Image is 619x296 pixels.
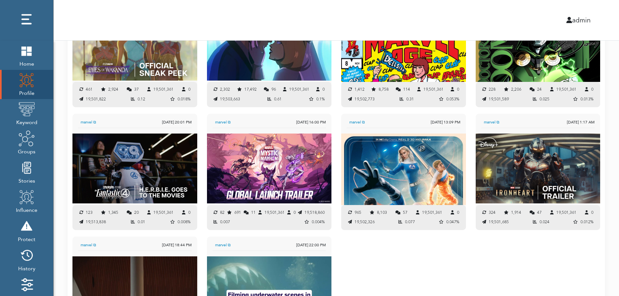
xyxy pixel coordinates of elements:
span: Profile [19,88,35,97]
span: 19,501,361 [422,210,442,215]
span: 19,501,361 [423,87,444,92]
div: [DATE] 20:01 PM [162,119,192,125]
span: 17,492 [244,87,257,92]
span: 19,513,838 [86,219,106,225]
span: 96 [271,87,276,92]
span: 0.61 [274,97,282,102]
span: 57 [403,210,407,215]
img: settings.png [19,277,35,293]
span: marvel ⧉ [81,242,160,248]
span: 0 [457,87,459,92]
span: 324 [489,210,496,215]
span: 0 [188,87,190,92]
img: profile.png [19,72,35,88]
img: keyword.png [19,101,35,117]
span: 19,502,773 [355,97,375,102]
span: 19,502,326 [355,219,375,225]
span: marvel ⧉ [349,119,428,125]
span: 11 [251,210,256,215]
span: 19,518,860 [304,210,325,215]
span: 1,345 [108,210,118,215]
div: [DATE] 22:00 PM [296,242,326,248]
span: 0.077 [405,219,415,225]
span: 0 [457,210,459,215]
span: 0.01 [137,219,145,225]
span: 19,501,589 [489,97,509,102]
img: history.png [19,247,35,264]
span: 691 [234,210,241,215]
div: [DATE] 18:44 PM [162,242,192,248]
span: 0 [591,210,593,215]
span: 19,501,361 [556,210,576,215]
span: Influence [16,205,37,214]
span: 0.013% [580,97,593,102]
span: 19,501,822 [86,97,106,102]
span: Keyword [16,117,37,126]
span: 0.12 [137,97,145,102]
div: [DATE] 16:00 PM [296,119,326,125]
span: 19,503,663 [220,97,240,102]
span: 82 [220,210,225,215]
span: Protect [18,234,35,243]
div: [DATE] 1:17 AM [567,119,595,125]
img: dots.png [19,11,35,28]
span: 19,501,361 [264,210,285,215]
span: 0.008% [177,219,190,225]
span: 8,758 [379,87,389,92]
span: marvel ⧉ [215,119,294,125]
span: 0.012% [580,219,593,225]
span: History [18,264,35,273]
span: 0.004% [312,219,325,225]
span: 2,302 [220,87,230,92]
span: 965 [355,210,361,215]
span: Stories [19,176,35,185]
span: 0.047% [446,219,459,225]
img: profile.png [19,189,35,205]
span: marvel ⧉ [484,119,565,125]
span: 8,103 [377,210,387,215]
span: 123 [86,210,93,215]
span: 0.1% [316,97,325,102]
span: 20 [134,210,139,215]
span: 1,914 [511,210,521,215]
span: 0 [591,87,593,92]
img: risk.png [19,218,35,234]
span: 19,501,361 [556,87,576,92]
span: Home [19,59,35,68]
img: stories.png [19,160,35,176]
img: home.png [19,43,35,59]
span: 0.024 [539,219,549,225]
span: 0.018% [177,97,190,102]
span: 0.053% [446,97,459,102]
span: 0.007 [220,219,230,225]
span: 228 [489,87,496,92]
span: 19,501,361 [153,87,174,92]
span: 114 [403,87,410,92]
img: groups.png [19,130,35,147]
span: 0.025 [539,97,549,102]
span: 19,501,361 [153,210,174,215]
span: 0 [322,87,325,92]
span: 1,412 [355,87,365,92]
span: marvel ⧉ [81,119,160,125]
span: Groups [18,147,35,156]
span: 2,206 [511,87,521,92]
span: 0 [293,210,296,215]
span: 19,501,361 [289,87,309,92]
span: 37 [134,87,139,92]
span: 0 [188,210,190,215]
span: 47 [537,210,542,215]
span: 0.31 [406,97,414,102]
div: admin [322,15,596,25]
span: 2,924 [108,87,118,92]
span: 24 [537,87,542,92]
span: 19,501,685 [489,219,509,225]
span: 461 [86,87,93,92]
div: [DATE] 13:09 PM [431,119,460,125]
span: marvel ⧉ [215,242,294,248]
